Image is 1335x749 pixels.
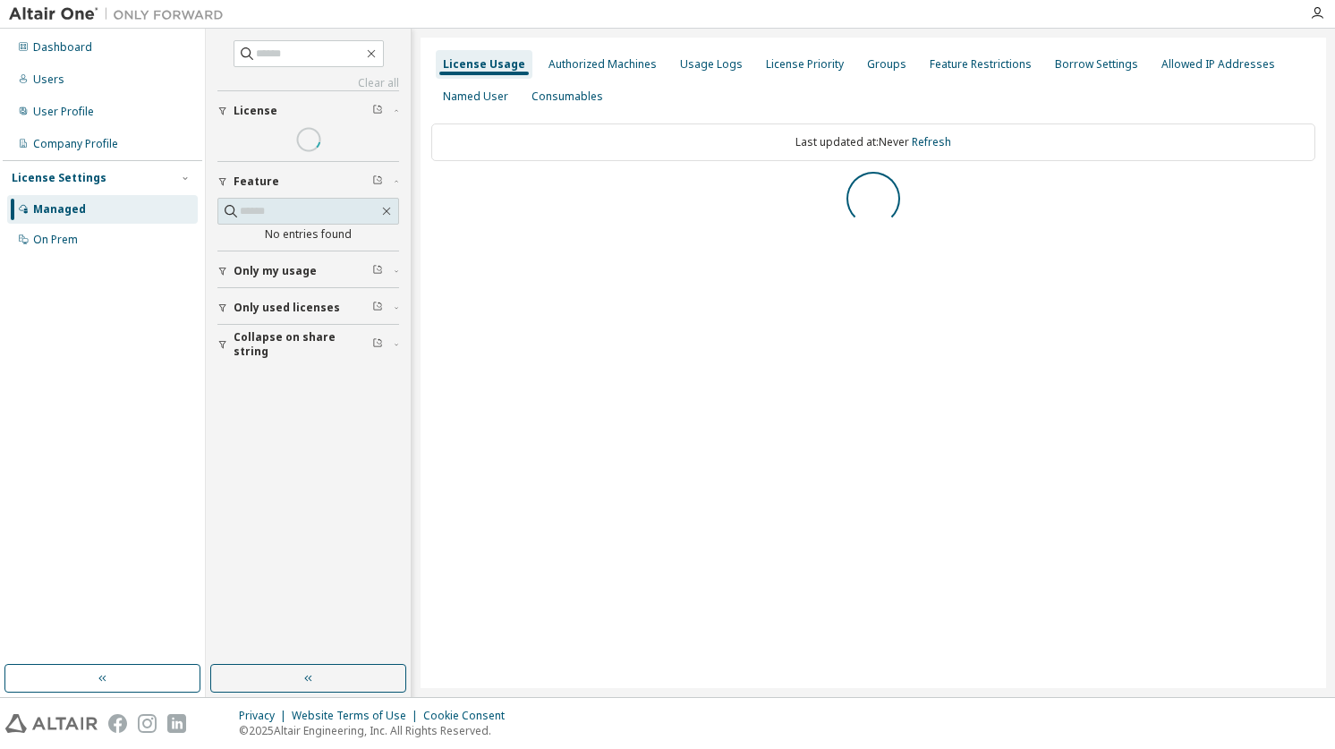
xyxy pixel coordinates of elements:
[217,325,399,364] button: Collapse on share string
[766,57,844,72] div: License Priority
[234,174,279,189] span: Feature
[108,714,127,733] img: facebook.svg
[292,709,423,723] div: Website Terms of Use
[372,337,383,352] span: Clear filter
[234,330,372,359] span: Collapse on share string
[167,714,186,733] img: linkedin.svg
[33,72,64,87] div: Users
[239,723,515,738] p: © 2025 Altair Engineering, Inc. All Rights Reserved.
[234,301,340,315] span: Only used licenses
[423,709,515,723] div: Cookie Consent
[867,57,906,72] div: Groups
[372,264,383,278] span: Clear filter
[33,202,86,217] div: Managed
[33,233,78,247] div: On Prem
[234,264,317,278] span: Only my usage
[9,5,233,23] img: Altair One
[33,40,92,55] div: Dashboard
[217,76,399,90] a: Clear all
[33,137,118,151] div: Company Profile
[431,123,1315,161] div: Last updated at: Never
[217,251,399,291] button: Only my usage
[531,89,603,104] div: Consumables
[680,57,743,72] div: Usage Logs
[217,288,399,328] button: Only used licenses
[443,57,525,72] div: License Usage
[217,227,399,242] div: No entries found
[1055,57,1138,72] div: Borrow Settings
[5,714,98,733] img: altair_logo.svg
[1161,57,1275,72] div: Allowed IP Addresses
[12,171,106,185] div: License Settings
[372,174,383,189] span: Clear filter
[930,57,1032,72] div: Feature Restrictions
[138,714,157,733] img: instagram.svg
[372,301,383,315] span: Clear filter
[912,134,951,149] a: Refresh
[217,162,399,201] button: Feature
[239,709,292,723] div: Privacy
[548,57,657,72] div: Authorized Machines
[443,89,508,104] div: Named User
[217,91,399,131] button: License
[372,104,383,118] span: Clear filter
[234,104,277,118] span: License
[33,105,94,119] div: User Profile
